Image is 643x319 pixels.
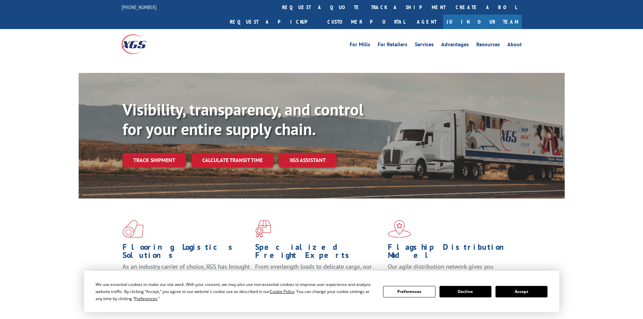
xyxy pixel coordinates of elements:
a: Calculate transit time [191,153,273,167]
a: Customer Portal [322,15,410,29]
span: Cookie Policy [270,289,294,294]
h1: Flagship Distribution Model [388,243,515,263]
h1: Flooring Logistics Solutions [123,243,250,263]
img: xgs-icon-flagship-distribution-model-red [388,220,411,238]
img: xgs-icon-focused-on-flooring-red [255,220,271,238]
div: We use essential cookies to make our site work. With your consent, we may also use non-essential ... [96,281,375,302]
span: As an industry carrier of choice, XGS has brought innovation and dedication to flooring logistics... [123,263,250,287]
h1: Specialized Freight Experts [255,243,383,263]
img: xgs-icon-total-supply-chain-intelligence-red [123,220,143,238]
span: Preferences [134,296,157,301]
a: Join Our Team [443,15,522,29]
a: Advantages [441,42,469,49]
a: Services [415,42,434,49]
a: Track shipment [123,153,186,167]
a: For Retailers [378,42,407,49]
div: Cookie Consent Prompt [84,271,559,312]
button: Accept [495,286,547,297]
button: Preferences [383,286,435,297]
p: From overlength loads to delicate cargo, our experienced staff knows the best way to move your fr... [255,263,383,293]
b: Visibility, transparency, and control for your entire supply chain. [123,99,364,139]
a: Agent [410,15,443,29]
a: Request a pickup [225,15,322,29]
a: About [507,42,522,49]
a: [PHONE_NUMBER] [122,4,157,10]
span: Our agile distribution network gives you nationwide inventory management on demand. [388,263,512,278]
a: For Mills [350,42,370,49]
a: XGS ASSISTANT [279,153,337,167]
a: Resources [476,42,500,49]
button: Decline [439,286,491,297]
